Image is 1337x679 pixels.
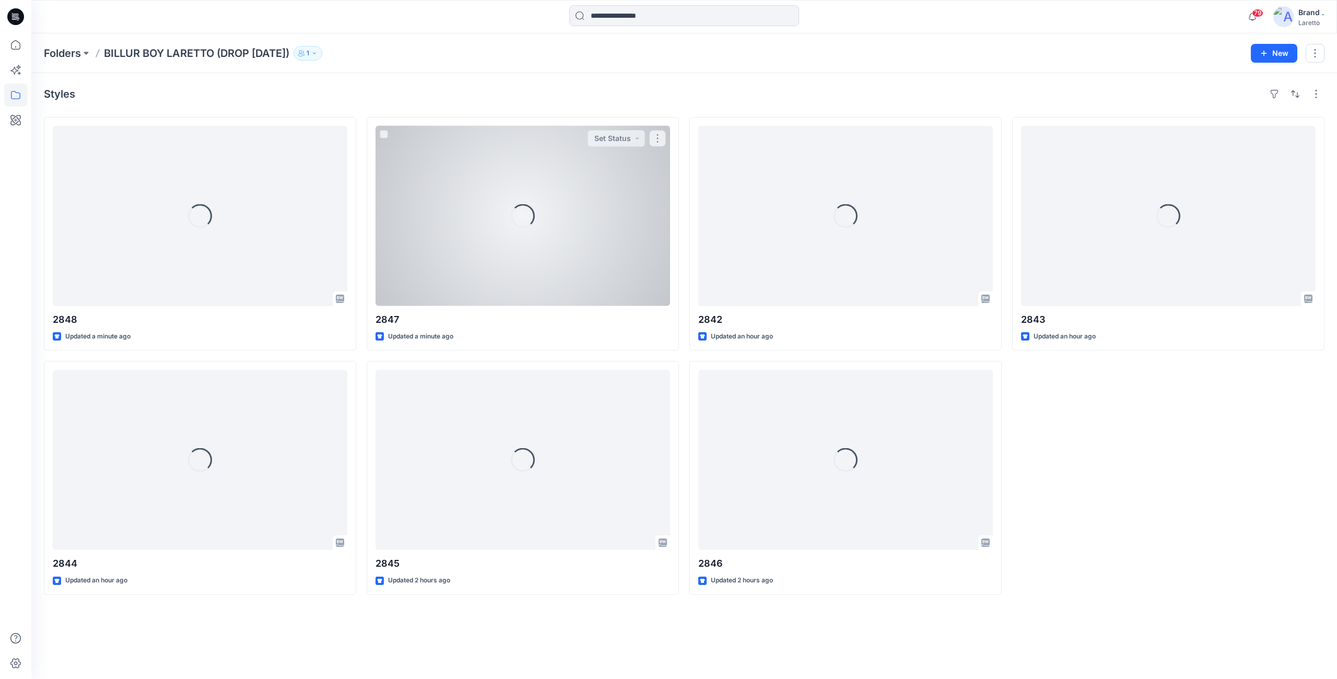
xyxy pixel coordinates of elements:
[388,331,453,342] p: Updated a minute ago
[44,46,81,61] a: Folders
[1252,9,1263,17] span: 79
[294,46,322,61] button: 1
[711,331,773,342] p: Updated an hour ago
[44,88,75,100] h4: Styles
[1251,44,1297,63] button: New
[65,331,131,342] p: Updated a minute ago
[711,575,773,586] p: Updated 2 hours ago
[698,556,993,571] p: 2846
[1298,19,1324,27] div: Laretto
[1273,6,1294,27] img: avatar
[307,48,309,59] p: 1
[1034,331,1096,342] p: Updated an hour ago
[698,312,993,327] p: 2842
[376,312,670,327] p: 2847
[1021,312,1316,327] p: 2843
[65,575,127,586] p: Updated an hour ago
[53,556,347,571] p: 2844
[1298,6,1324,19] div: Brand .
[104,46,289,61] p: BILLUR BOY LARETTO (DROP [DATE])
[376,556,670,571] p: 2845
[388,575,450,586] p: Updated 2 hours ago
[53,312,347,327] p: 2848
